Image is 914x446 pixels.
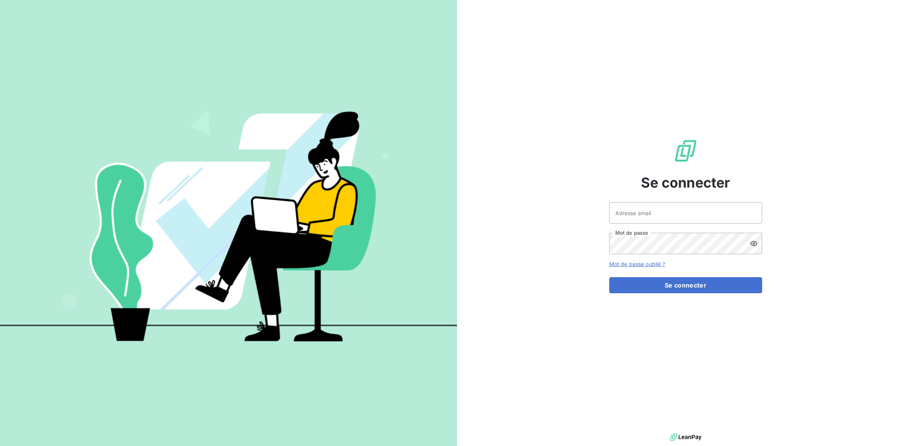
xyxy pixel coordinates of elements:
[673,139,698,163] img: Logo LeanPay
[609,202,762,224] input: placeholder
[609,277,762,293] button: Se connecter
[609,261,665,267] a: Mot de passe oublié ?
[670,431,701,443] img: logo
[641,172,730,193] span: Se connecter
